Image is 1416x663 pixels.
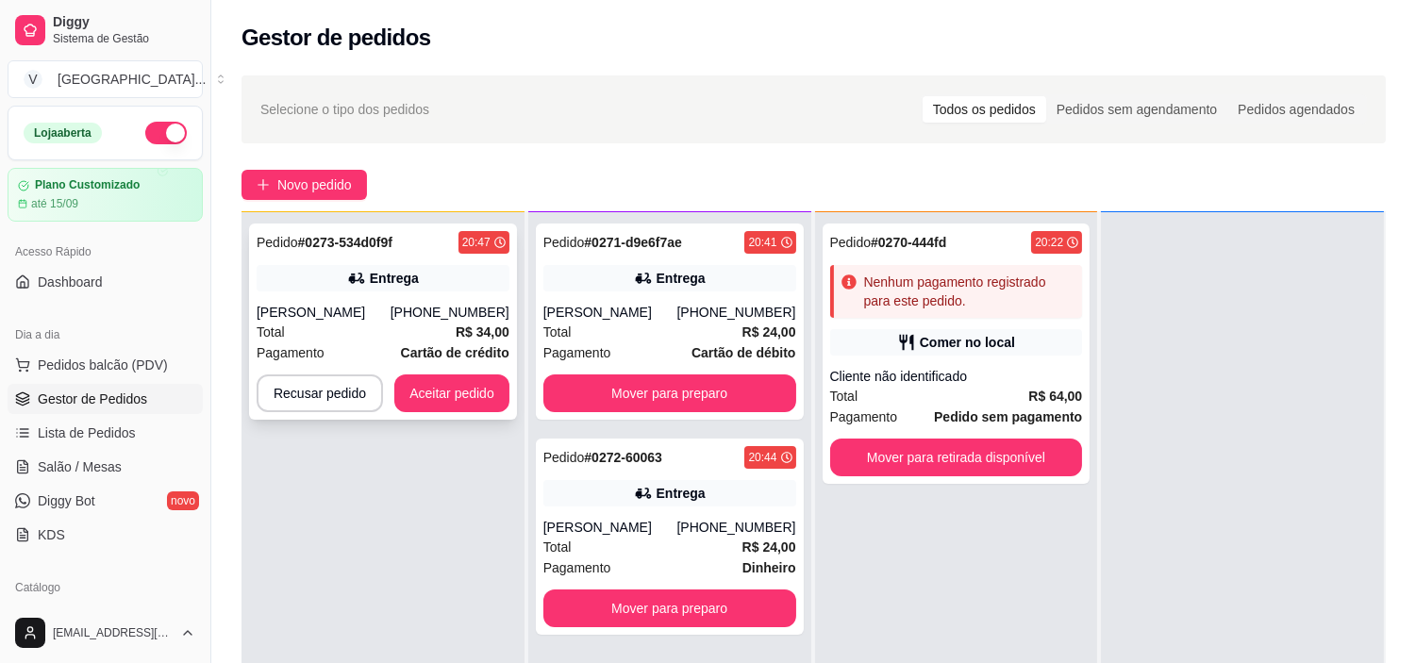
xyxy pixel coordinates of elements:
[8,486,203,516] a: Diggy Botnovo
[543,589,796,627] button: Mover para preparo
[543,450,585,465] span: Pedido
[8,384,203,414] a: Gestor de Pedidos
[462,235,491,250] div: 20:47
[543,557,611,578] span: Pagamento
[38,491,95,510] span: Diggy Bot
[871,235,946,250] strong: # 0270-444fd
[277,174,352,195] span: Novo pedido
[742,539,796,555] strong: R$ 24,00
[543,537,572,557] span: Total
[391,303,509,322] div: [PHONE_NUMBER]
[543,303,677,322] div: [PERSON_NAME]
[676,518,795,537] div: [PHONE_NUMBER]
[584,450,662,465] strong: # 0272-60063
[58,70,206,89] div: [GEOGRAPHIC_DATA] ...
[38,457,122,476] span: Salão / Mesas
[543,322,572,342] span: Total
[830,386,858,406] span: Total
[864,273,1075,310] div: Nenhum pagamento registrado para este pedido.
[8,572,203,603] div: Catálogo
[35,178,140,192] article: Plano Customizado
[38,390,147,408] span: Gestor de Pedidos
[24,70,42,89] span: V
[370,269,419,288] div: Entrega
[8,320,203,350] div: Dia a dia
[38,273,103,291] span: Dashboard
[242,170,367,200] button: Novo pedido
[1035,235,1063,250] div: 20:22
[8,350,203,380] button: Pedidos balcão (PDV)
[830,406,898,427] span: Pagamento
[242,23,431,53] h2: Gestor de pedidos
[830,367,1083,386] div: Cliente não identificado
[920,333,1015,352] div: Comer no local
[543,518,677,537] div: [PERSON_NAME]
[1028,389,1082,404] strong: R$ 64,00
[31,196,78,211] article: até 15/09
[145,122,187,144] button: Alterar Status
[830,235,872,250] span: Pedido
[584,235,682,250] strong: # 0271-d9e6f7ae
[260,99,429,120] span: Selecione o tipo dos pedidos
[53,31,195,46] span: Sistema de Gestão
[543,374,796,412] button: Mover para preparo
[401,345,509,360] strong: Cartão de crédito
[53,625,173,640] span: [EMAIL_ADDRESS][DOMAIN_NAME]
[748,235,776,250] div: 20:41
[8,267,203,297] a: Dashboard
[8,610,203,655] button: [EMAIL_ADDRESS][DOMAIN_NAME]
[456,324,509,340] strong: R$ 34,00
[1046,96,1227,123] div: Pedidos sem agendamento
[657,269,706,288] div: Entrega
[543,235,585,250] span: Pedido
[1227,96,1365,123] div: Pedidos agendados
[8,237,203,267] div: Acesso Rápido
[298,235,392,250] strong: # 0273-534d0f9f
[742,560,796,575] strong: Dinheiro
[53,14,195,31] span: Diggy
[38,525,65,544] span: KDS
[8,452,203,482] a: Salão / Mesas
[8,8,203,53] a: DiggySistema de Gestão
[657,484,706,503] div: Entrega
[8,168,203,222] a: Plano Customizadoaté 15/09
[676,303,795,322] div: [PHONE_NUMBER]
[24,123,102,143] div: Loja aberta
[691,345,795,360] strong: Cartão de débito
[394,374,509,412] button: Aceitar pedido
[830,439,1083,476] button: Mover para retirada disponível
[543,342,611,363] span: Pagamento
[257,178,270,191] span: plus
[257,342,325,363] span: Pagamento
[8,520,203,550] a: KDS
[38,356,168,374] span: Pedidos balcão (PDV)
[257,235,298,250] span: Pedido
[742,324,796,340] strong: R$ 24,00
[8,60,203,98] button: Select a team
[923,96,1046,123] div: Todos os pedidos
[38,423,136,442] span: Lista de Pedidos
[934,409,1082,424] strong: Pedido sem pagamento
[257,322,285,342] span: Total
[748,450,776,465] div: 20:44
[257,374,383,412] button: Recusar pedido
[8,418,203,448] a: Lista de Pedidos
[257,303,391,322] div: [PERSON_NAME]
